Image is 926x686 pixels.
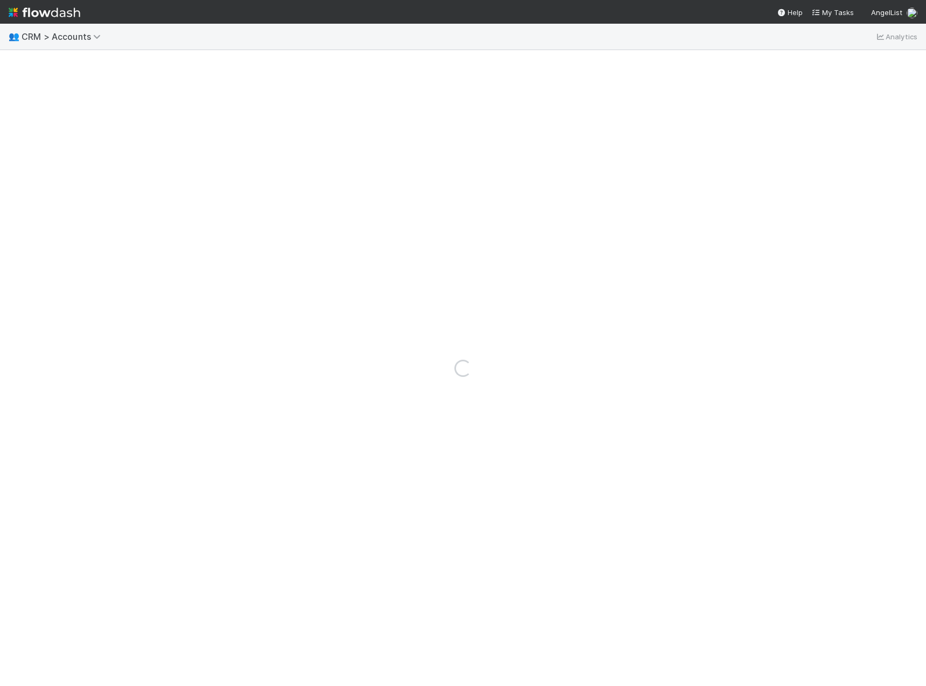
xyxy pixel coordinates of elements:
img: avatar_c747b287-0112-4b47-934f-47379b6131e2.png [907,8,917,18]
img: logo-inverted-e16ddd16eac7371096b0.svg [9,3,80,22]
span: CRM > Accounts [22,31,106,42]
span: My Tasks [811,8,854,17]
a: My Tasks [811,7,854,18]
div: Help [777,7,803,18]
a: Analytics [875,30,917,43]
span: AngelList [871,8,902,17]
span: 👥 [9,32,19,41]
